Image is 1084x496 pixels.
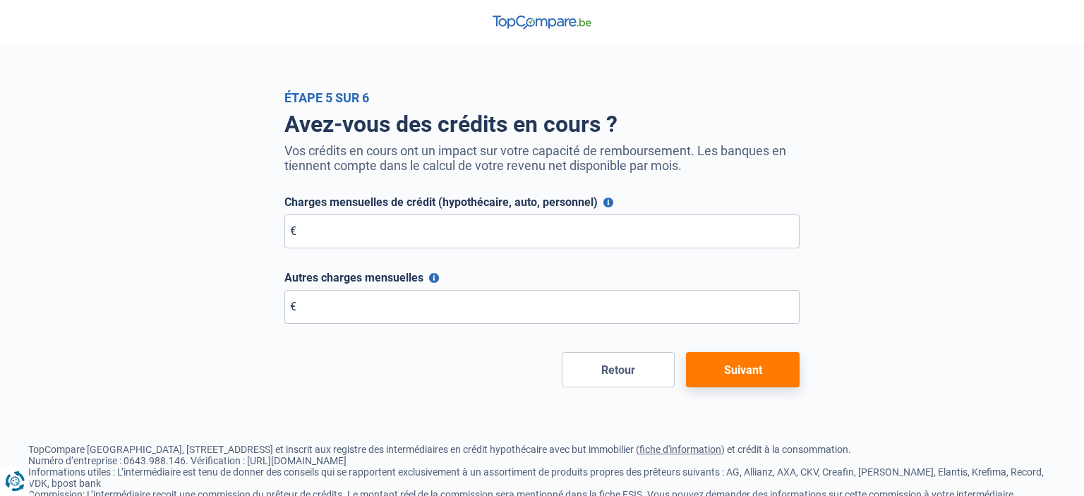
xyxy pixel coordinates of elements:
[603,198,613,207] button: Charges mensuelles de crédit (hypothécaire, auto, personnel)
[284,195,800,209] label: Charges mensuelles de crédit (hypothécaire, auto, personnel)
[686,352,800,387] button: Suivant
[493,16,591,30] img: TopCompare Logo
[284,143,800,173] p: Vos crédits en cours ont un impact sur votre capacité de remboursement. Les banques en tiennent c...
[284,90,800,105] div: Étape 5 sur 6
[284,111,800,138] h1: Avez-vous des crédits en cours ?
[562,352,675,387] button: Retour
[290,224,296,238] span: €
[429,273,439,283] button: Autres charges mensuelles
[284,271,800,284] label: Autres charges mensuelles
[639,444,721,455] a: fiche d'information
[290,300,296,313] span: €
